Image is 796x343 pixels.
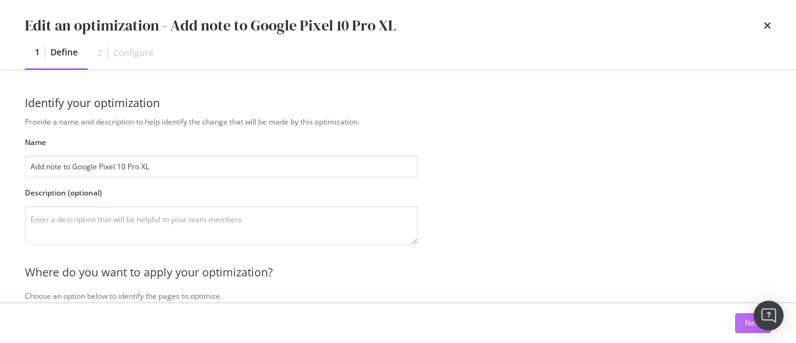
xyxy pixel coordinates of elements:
[113,47,154,59] div: Configure
[35,46,40,59] div: 1
[25,156,418,177] input: Enter an optimization name to easily find it back
[25,187,418,198] label: Description (optional)
[25,15,396,36] div: Edit an optimization - Add note to Google Pixel 10 Pro XL
[764,15,771,36] div: times
[735,313,771,333] button: Next
[754,301,784,331] div: Open Intercom Messenger
[25,137,418,148] label: Name
[745,317,761,328] div: Next
[98,47,103,59] div: 2
[50,46,78,59] div: Define
[25,95,771,111] div: Identify your optimization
